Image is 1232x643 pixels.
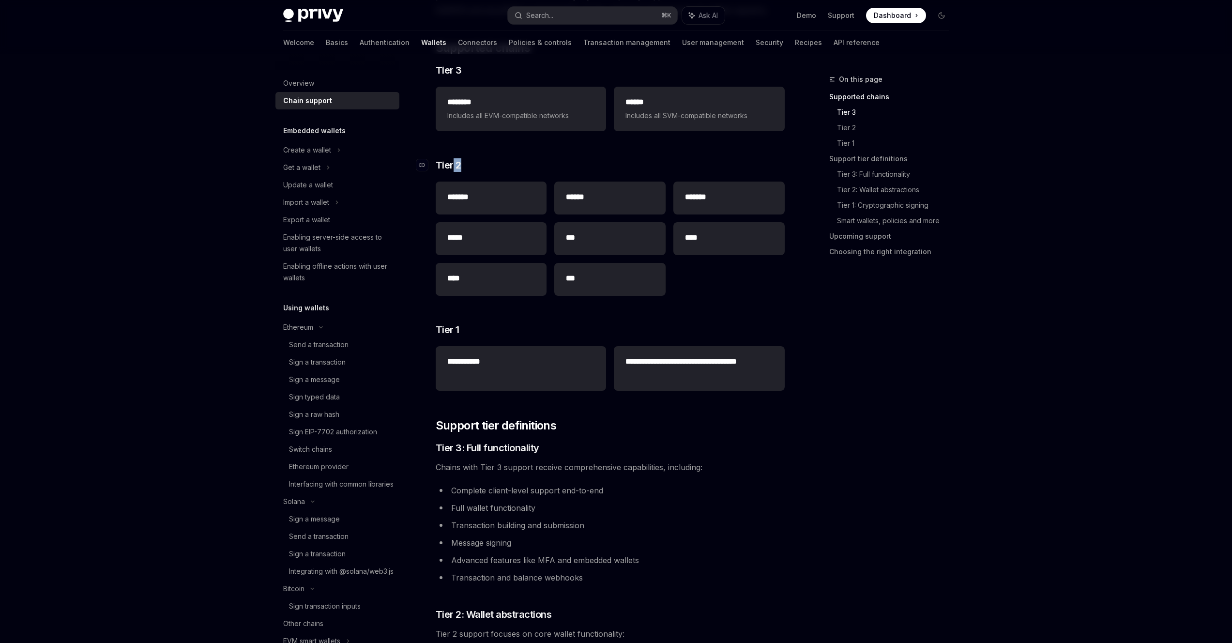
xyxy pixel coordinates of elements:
a: Wallets [421,31,446,54]
a: API reference [834,31,880,54]
a: User management [682,31,744,54]
a: Sign a raw hash [275,406,399,423]
li: Full wallet functionality [436,501,785,515]
div: Bitcoin [283,583,304,595]
div: Sign EIP-7702 authorization [289,426,377,438]
h5: Embedded wallets [283,125,346,137]
span: Tier 2 [436,158,461,172]
div: Send a transaction [289,531,349,542]
div: Ethereum [283,321,313,333]
a: Upcoming support [829,229,957,244]
div: Sign a message [289,513,340,525]
span: Dashboard [874,11,911,20]
div: Ethereum provider [289,461,349,473]
div: Overview [283,77,314,89]
a: Sign a transaction [275,353,399,371]
div: Switch chains [289,444,332,455]
a: Sign transaction inputs [275,597,399,615]
span: Chains with Tier 3 support receive comprehensive capabilities, including: [436,460,785,474]
div: Sign typed data [289,391,340,403]
a: Overview [275,75,399,92]
a: Tier 1 [837,136,957,151]
a: Recipes [795,31,822,54]
a: Switch chains [275,441,399,458]
a: Choosing the right integration [829,244,957,260]
span: ⌘ K [661,12,671,19]
a: Other chains [275,615,399,632]
a: Sign a transaction [275,545,399,563]
div: Sign a transaction [289,548,346,560]
a: Connectors [458,31,497,54]
div: Integrating with @solana/web3.js [289,566,394,577]
a: Tier 2: Wallet abstractions [837,182,957,198]
span: Tier 2 support focuses on core wallet functionality: [436,627,785,641]
div: Sign a transaction [289,356,346,368]
img: dark logo [283,9,343,22]
div: Interfacing with common libraries [289,478,394,490]
a: Ethereum provider [275,458,399,475]
a: Sign EIP-7702 authorization [275,423,399,441]
span: Tier 3 [436,63,462,77]
div: Search... [526,10,553,21]
button: Toggle dark mode [934,8,949,23]
li: Transaction building and submission [436,519,785,532]
div: Chain support [283,95,332,107]
a: **** ***Includes all EVM-compatible networks [436,87,606,131]
a: Policies & controls [509,31,572,54]
button: Search...⌘K [508,7,677,24]
a: Sign typed data [275,388,399,406]
a: Sign a message [275,510,399,528]
a: Demo [797,11,816,20]
div: Sign a message [289,374,340,385]
li: Complete client-level support end-to-end [436,484,785,497]
a: Tier 3 [837,105,957,120]
a: Chain support [275,92,399,109]
span: On this page [839,74,882,85]
a: Supported chains [829,89,957,105]
div: Send a transaction [289,339,349,351]
div: Create a wallet [283,144,331,156]
a: Tier 1: Cryptographic signing [837,198,957,213]
a: Send a transaction [275,528,399,545]
li: Advanced features like MFA and embedded wallets [436,553,785,567]
div: Update a wallet [283,179,333,191]
span: Ask AI [699,11,718,20]
a: Dashboard [866,8,926,23]
a: Transaction management [583,31,670,54]
a: Welcome [283,31,314,54]
div: Other chains [283,618,323,629]
li: Transaction and balance webhooks [436,571,785,584]
span: Includes all EVM-compatible networks [447,110,594,122]
span: Tier 2: Wallet abstractions [436,608,552,621]
a: Tier 2 [837,120,957,136]
a: Interfacing with common libraries [275,475,399,493]
a: Navigate to header [416,158,436,172]
a: Tier 3: Full functionality [837,167,957,182]
a: Basics [326,31,348,54]
a: Update a wallet [275,176,399,194]
div: Solana [283,496,305,507]
div: Enabling server-side access to user wallets [283,231,394,255]
div: Sign transaction inputs [289,600,361,612]
span: Includes all SVM-compatible networks [625,110,773,122]
div: Import a wallet [283,197,329,208]
li: Message signing [436,536,785,550]
div: Export a wallet [283,214,330,226]
div: Sign a raw hash [289,409,339,420]
span: Support tier definitions [436,418,557,433]
a: Integrating with @solana/web3.js [275,563,399,580]
a: Enabling offline actions with user wallets [275,258,399,287]
a: Security [756,31,783,54]
a: Send a transaction [275,336,399,353]
span: Tier 3: Full functionality [436,441,539,455]
a: Support tier definitions [829,151,957,167]
a: Authentication [360,31,410,54]
span: Tier 1 [436,323,459,337]
a: Export a wallet [275,211,399,229]
a: Support [828,11,854,20]
div: Get a wallet [283,162,320,173]
a: Sign a message [275,371,399,388]
a: **** *Includes all SVM-compatible networks [614,87,784,131]
button: Ask AI [682,7,725,24]
a: Enabling server-side access to user wallets [275,229,399,258]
